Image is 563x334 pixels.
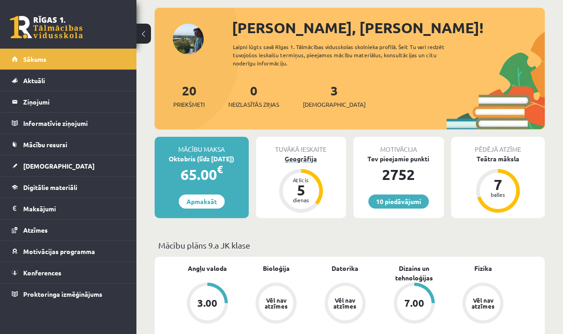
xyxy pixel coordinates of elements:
div: Ģeogrāfija [256,154,347,164]
span: Neizlasītās ziņas [228,100,279,109]
a: Vēl nav atzīmes [311,283,380,325]
a: 3[DEMOGRAPHIC_DATA] [303,82,366,109]
legend: Informatīvie ziņojumi [23,113,125,134]
span: [DEMOGRAPHIC_DATA] [23,162,95,170]
div: Tev pieejamie punkti [353,154,444,164]
span: Aktuāli [23,76,45,85]
a: Digitālie materiāli [12,177,125,198]
p: Mācību plāns 9.a JK klase [158,239,541,251]
a: 0Neizlasītās ziņas [228,82,279,109]
div: Motivācija [353,137,444,154]
div: Vēl nav atzīmes [263,297,289,309]
a: Mācību resursi [12,134,125,155]
div: 2752 [353,164,444,185]
span: Motivācijas programma [23,247,95,255]
a: [DEMOGRAPHIC_DATA] [12,155,125,176]
a: 20Priekšmeti [173,82,205,109]
div: Vēl nav atzīmes [470,297,496,309]
a: 7.00 [380,283,449,325]
a: Vēl nav atzīmes [242,283,311,325]
a: Maksājumi [12,198,125,219]
div: dienas [287,197,315,203]
span: Proktoringa izmēģinājums [23,290,102,298]
a: Ziņojumi [12,91,125,112]
div: balles [484,192,512,197]
div: 5 [287,183,315,197]
span: Konferences [23,269,61,277]
div: 7.00 [404,298,424,308]
a: 3.00 [173,283,242,325]
a: Teātra māksla 7 balles [451,154,545,214]
div: 3.00 [197,298,217,308]
a: Atzīmes [12,219,125,240]
span: Mācību resursi [23,140,67,149]
span: Atzīmes [23,226,48,234]
a: Angļu valoda [188,264,227,273]
a: Dizains un tehnoloģijas [380,264,449,283]
div: Laipni lūgts savā Rīgas 1. Tālmācības vidusskolas skolnieka profilā. Šeit Tu vari redzēt tuvojošo... [233,43,467,67]
a: Ģeogrāfija Atlicis 5 dienas [256,154,347,214]
div: Teātra māksla [451,154,545,164]
div: [PERSON_NAME], [PERSON_NAME]! [232,17,545,39]
a: Motivācijas programma [12,241,125,262]
div: 7 [484,177,512,192]
legend: Ziņojumi [23,91,125,112]
span: € [217,163,223,176]
a: Fizika [474,264,492,273]
a: Bioloģija [263,264,290,273]
div: Mācību maksa [155,137,249,154]
a: Vēl nav atzīmes [448,283,518,325]
a: Konferences [12,262,125,283]
div: Tuvākā ieskaite [256,137,347,154]
span: Sākums [23,55,46,63]
a: Aktuāli [12,70,125,91]
span: Digitālie materiāli [23,183,77,191]
div: Atlicis [287,177,315,183]
a: Rīgas 1. Tālmācības vidusskola [10,16,83,39]
legend: Maksājumi [23,198,125,219]
span: [DEMOGRAPHIC_DATA] [303,100,366,109]
a: Informatīvie ziņojumi [12,113,125,134]
a: Apmaksāt [179,194,225,209]
a: 10 piedāvājumi [368,194,429,209]
div: Oktobris (līdz [DATE]) [155,154,249,164]
span: Priekšmeti [173,100,205,109]
a: Sākums [12,49,125,70]
a: Datorika [332,264,358,273]
a: Proktoringa izmēģinājums [12,284,125,304]
div: Vēl nav atzīmes [332,297,358,309]
div: 65.00 [155,164,249,185]
div: Pēdējā atzīme [451,137,545,154]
